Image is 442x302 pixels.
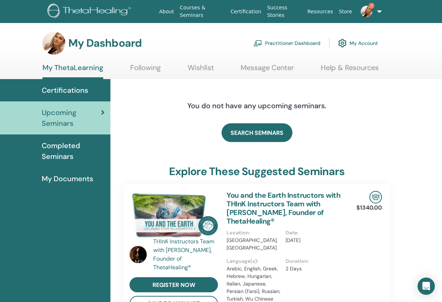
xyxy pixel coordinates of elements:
a: Resources [305,5,336,18]
span: 1 [369,3,374,9]
div: Open Intercom Messenger [418,278,435,295]
a: You and the Earth Instructors with THInK Instructors Team with [PERSON_NAME], Founder of ThetaHea... [227,191,340,226]
a: My Account [338,35,378,51]
img: logo.png [47,4,133,20]
span: Certifications [42,85,88,96]
img: cog.svg [338,37,347,49]
a: SEARCH SEMINARS [222,123,292,142]
img: default.jpg [129,246,147,263]
a: Certification [228,5,264,18]
a: Message Center [241,63,294,77]
h4: You do not have any upcoming seminars. [143,101,370,110]
h3: explore these suggested seminars [169,165,344,178]
p: Duration : [286,257,340,265]
a: About [156,5,177,18]
a: Courses & Seminars [177,1,228,22]
a: Following [130,63,161,77]
img: chalkboard-teacher.svg [254,40,262,46]
p: 2 Days [286,265,340,273]
span: Completed Seminars [42,140,105,162]
a: My ThetaLearning [42,63,103,79]
a: Store [336,5,355,18]
img: default.jpg [42,32,65,55]
p: Language(s) : [227,257,281,265]
span: SEARCH SEMINARS [231,129,283,137]
a: Wishlist [188,63,214,77]
span: register now [152,281,195,289]
p: Location : [227,229,281,237]
span: Upcoming Seminars [42,107,101,129]
a: THInK Instructors Team with [PERSON_NAME], Founder of ThetaHealing® [153,237,220,272]
p: $1340.00 [356,203,382,212]
a: Success Stories [264,1,304,22]
p: [DATE] [286,237,340,244]
a: register now [129,277,218,292]
a: Practitioner Dashboard [254,35,320,51]
span: My Documents [42,173,93,184]
p: Date : [286,229,340,237]
img: In-Person Seminar [369,191,382,203]
h3: My Dashboard [68,37,142,50]
a: Help & Resources [321,63,379,77]
p: [GEOGRAPHIC_DATA], [GEOGRAPHIC_DATA] [227,237,281,252]
img: default.jpg [361,6,372,17]
img: You and the Earth Instructors [129,191,218,239]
